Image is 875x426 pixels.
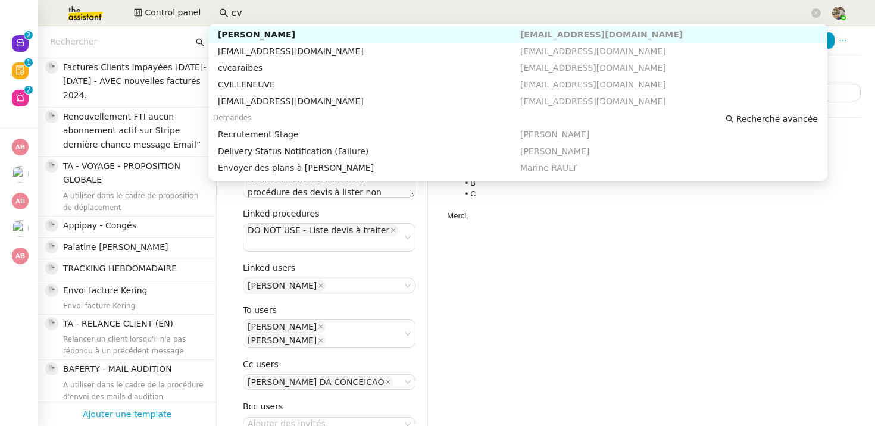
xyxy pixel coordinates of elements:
span: TRACKING HEBDOMADAIRE [63,264,177,274]
span: Demandes [213,114,252,122]
span: A utiliser dans le cadre de la procédure d'envoi des mails d'audition [63,381,204,401]
div: cvcaraibes [218,62,520,73]
nz-select-item: Pascal FISSIER [245,321,326,333]
p: 1 [26,58,31,69]
p: 2 [26,86,31,96]
span: Renouvellement FTI aucun abonnement actif sur Stripe dernière chance message Email” [63,112,201,149]
nz-select-item: DO NOT USE - Liste devis à traiter [245,224,398,236]
div: [EMAIL_ADDRESS][DOMAIN_NAME] [218,46,520,57]
div: Merci, [447,211,861,221]
span: 📄, page_facing_up [48,286,55,293]
span: [PERSON_NAME] [520,130,589,139]
label: To users [243,305,277,315]
div: [PERSON_NAME] [248,280,317,291]
button: Control panel [127,5,208,21]
input: Rechercher [231,5,809,21]
span: 📄, page_facing_up [48,265,55,272]
span: 📄, page_facing_up [48,162,55,169]
span: Factures Clients Impayées [DATE]-[DATE] - AVEC nouvelles factures 2024. [63,62,206,100]
div: DO NOT USE - Liste devis à traiter [248,225,389,236]
label: Linked procedures [243,209,319,218]
div: [PERSON_NAME] [248,335,317,346]
nz-select-item: Anthony Bruley [245,334,326,346]
span: Recherche avancée [736,113,818,125]
nz-badge-sup: 2 [24,31,33,39]
label: Cc users [243,359,279,369]
span: Envoi facture Kering [63,286,148,295]
div: Recrutement Stage [218,129,520,140]
span: BAFERTY - MAIL AUDITION [63,365,172,374]
span: 📄, page_facing_up [48,319,55,327]
span: 📄, page_facing_up [48,63,55,70]
span: 📄, page_facing_up [48,112,55,120]
span: TA - VOYAGE - PROPOSITION GLOBALE [63,161,180,184]
span: 📄, page_facing_up [48,221,55,228]
span: Control panel [145,6,201,20]
span: [EMAIL_ADDRESS][DOMAIN_NAME] [520,63,666,73]
span: [EMAIL_ADDRESS][DOMAIN_NAME] [520,96,666,106]
div: [EMAIL_ADDRESS][DOMAIN_NAME] [218,96,520,106]
label: Linked users [243,263,295,272]
span: TA - RELANCE CLIENT (EN) [63,319,173,328]
nz-select-item: Charles DA CONCEICAO [245,376,393,388]
span: Relancer un client lorsqu'il n'a pas répondu à un précédent message [63,336,186,356]
span: Ajouter une template [83,406,171,422]
span: Appipay - Congés [63,221,136,230]
span: Palatine [PERSON_NAME] [63,242,168,252]
img: 388bd129-7e3b-4cb1-84b4-92a3d763e9b7 [832,7,845,20]
span: [EMAIL_ADDRESS][DOMAIN_NAME] [520,46,666,56]
div: Delivery Status Notification (Failure) [218,146,520,156]
span: [PERSON_NAME] [520,146,589,156]
p: 2 [26,31,31,42]
input: Rechercher [50,35,193,49]
nz-select-item: Charles Da Conceicao [245,280,326,292]
span: [EMAIL_ADDRESS][DOMAIN_NAME] [520,30,683,39]
span: A utiliser dans le cadre de proposition de déplacement [63,192,198,212]
div: CVILLENEUVE [218,79,520,90]
div: Envoyer des plans à [PERSON_NAME] [218,162,520,173]
span: [EMAIL_ADDRESS][DOMAIN_NAME] [520,80,666,89]
label: Bcc users [243,402,283,411]
nz-badge-sup: 2 [24,86,33,94]
div: [PERSON_NAME] [248,321,317,332]
span: Marine RAULT [520,163,577,173]
img: svg [12,139,29,155]
span: 📄, page_facing_up [48,243,55,250]
li: C [459,189,861,199]
img: svg [12,248,29,264]
span: Envoi facture Kering [63,302,135,310]
span: 📄, page_facing_up [48,365,55,372]
img: svg [12,193,29,209]
div: [PERSON_NAME] [218,29,520,40]
div: [PERSON_NAME] DA CONCEICAO [248,377,384,387]
img: users%2FHIWaaSoTa5U8ssS5t403NQMyZZE3%2Favatar%2Fa4be050e-05fa-4f28-bbe7-e7e8e4788720 [12,166,29,183]
nz-badge-sup: 1 [24,58,33,67]
img: users%2FHIWaaSoTa5U8ssS5t403NQMyZZE3%2Favatar%2Fa4be050e-05fa-4f28-bbe7-e7e8e4788720 [12,220,29,237]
